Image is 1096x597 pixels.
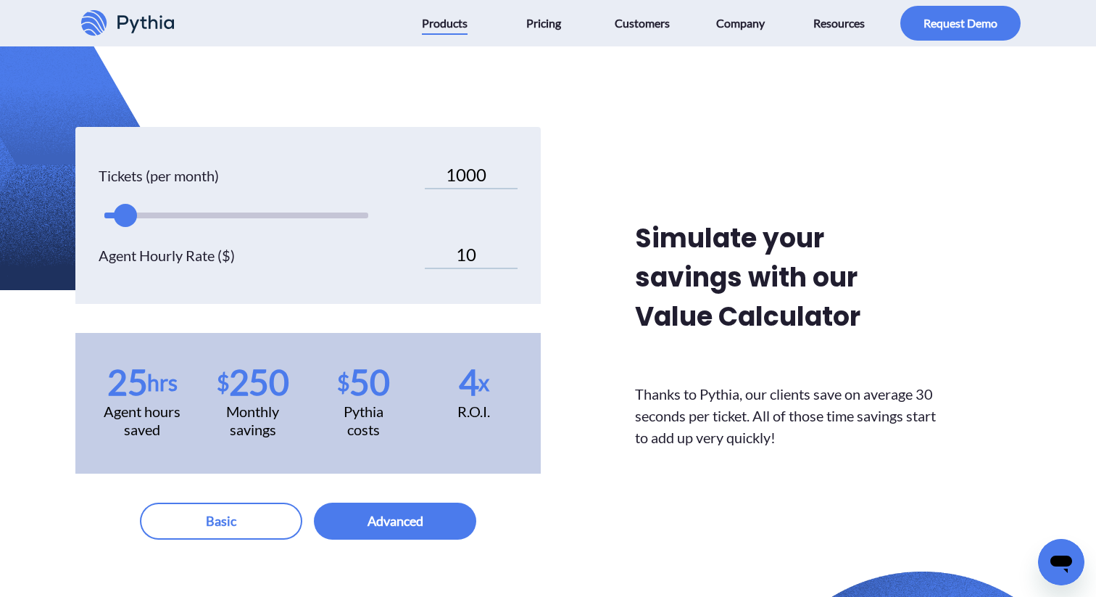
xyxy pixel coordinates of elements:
[1038,539,1084,585] iframe: Button to launch messaging window
[104,403,180,439] h3: Agent hours saved
[229,368,289,397] div: 250
[217,368,229,397] div: $
[457,403,490,421] h3: R.O.I.
[716,12,765,35] span: Company
[99,244,425,266] label: Agent Hourly Rate ($)
[478,368,489,397] div: x
[337,368,349,397] div: $
[349,368,389,397] div: 50
[615,12,670,35] span: Customers
[226,403,279,439] h3: Monthly savings
[344,403,383,439] h3: Pythia costs
[635,219,913,337] h2: Simulate your savings with our Value Calculator
[147,368,177,397] div: hrs
[526,12,561,35] span: Pricing
[813,12,865,35] span: Resources
[422,12,468,35] span: Products
[107,368,147,397] div: 25
[99,165,425,186] label: Tickets (per month)
[635,383,940,448] h3: Thanks to Pythia, our clients save on average 30 seconds per ticket. All of those time savings st...
[459,368,479,397] div: 4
